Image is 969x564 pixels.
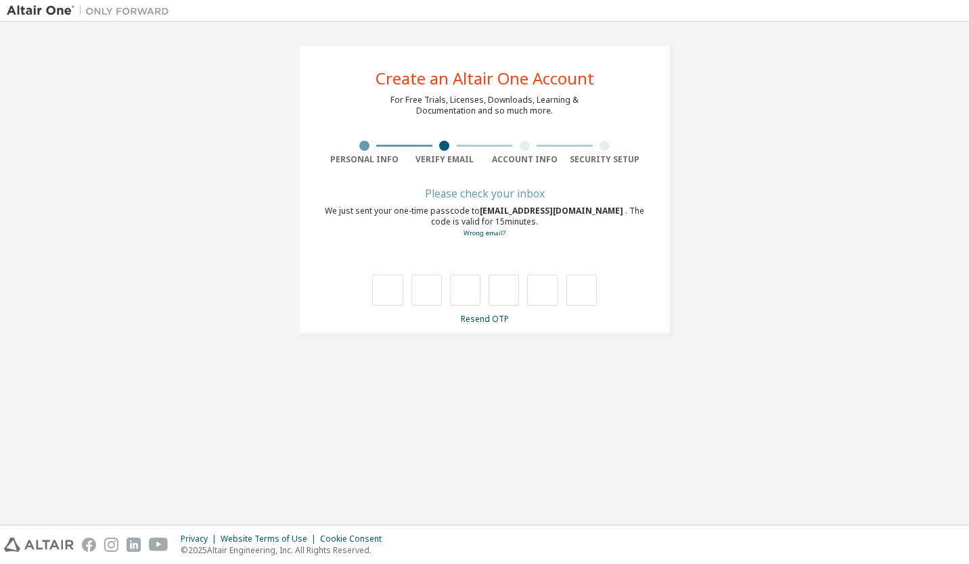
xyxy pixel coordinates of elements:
[405,154,485,165] div: Verify Email
[464,229,505,237] a: Go back to the registration form
[82,538,96,552] img: facebook.svg
[181,544,390,556] p: © 2025 Altair Engineering, Inc. All Rights Reserved.
[484,154,565,165] div: Account Info
[104,538,118,552] img: instagram.svg
[221,534,320,544] div: Website Terms of Use
[324,206,645,239] div: We just sent your one-time passcode to . The code is valid for 15 minutes.
[324,189,645,197] div: Please check your inbox
[461,313,509,325] a: Resend OTP
[324,154,405,165] div: Personal Info
[390,95,579,116] div: For Free Trials, Licenses, Downloads, Learning & Documentation and so much more.
[376,70,594,87] div: Create an Altair One Account
[127,538,141,552] img: linkedin.svg
[149,538,168,552] img: youtube.svg
[181,534,221,544] div: Privacy
[4,538,74,552] img: altair_logo.svg
[480,205,625,216] span: [EMAIL_ADDRESS][DOMAIN_NAME]
[320,534,390,544] div: Cookie Consent
[565,154,646,165] div: Security Setup
[7,4,176,18] img: Altair One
